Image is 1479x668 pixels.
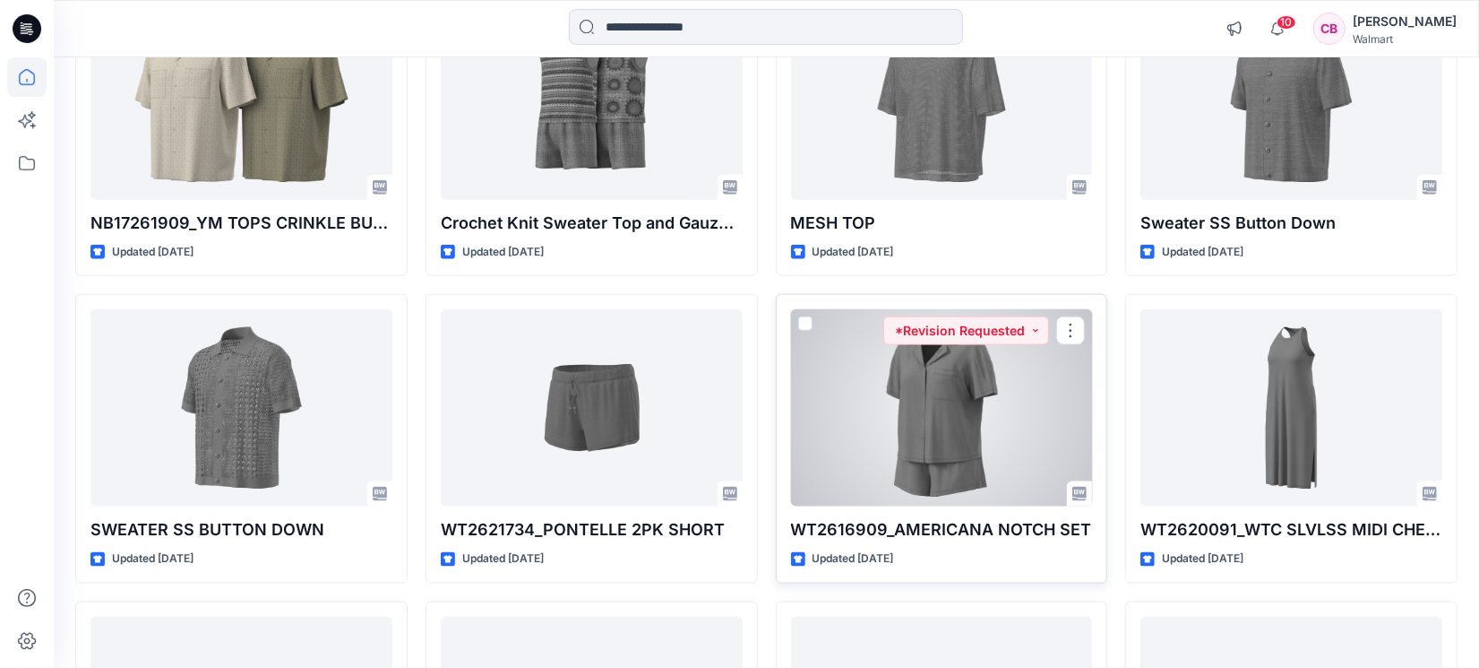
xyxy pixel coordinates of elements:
p: Updated [DATE] [462,550,544,568]
a: SWEATER SS BUTTON DOWN [90,309,392,507]
a: MESH TOP [791,3,1093,200]
p: WT2616909_AMERICANA NOTCH SET [791,517,1093,542]
a: WT2616909_AMERICANA NOTCH SET [791,309,1093,507]
p: Updated [DATE] [112,243,193,262]
p: Updated [DATE] [813,243,894,262]
p: MESH TOP [791,211,1093,236]
p: Updated [DATE] [1162,550,1243,568]
div: Walmart [1353,32,1457,46]
p: Updated [DATE] [462,243,544,262]
a: WT2620091_WTC SLVLSS MIDI CHERMISE [1140,309,1442,507]
p: NB17261909_YM TOPS CRINKLE BUTTON FRONT [90,211,392,236]
p: WT2621734_PONTELLE 2PK SHORT [441,517,743,542]
a: Crochet Knit Sweater Top and Gauze Short Set [441,3,743,200]
p: Sweater SS Button Down [1140,211,1442,236]
p: Crochet Knit Sweater Top and Gauze Short Set [441,211,743,236]
span: 10 [1277,15,1296,30]
a: Sweater SS Button Down [1140,3,1442,200]
p: WT2620091_WTC SLVLSS MIDI CHERMISE [1140,517,1442,542]
div: [PERSON_NAME] [1353,11,1457,32]
p: Updated [DATE] [1162,243,1243,262]
p: Updated [DATE] [112,550,193,568]
a: WT2621734_PONTELLE 2PK SHORT [441,309,743,507]
a: NB17261909_YM TOPS CRINKLE BUTTON FRONT [90,3,392,200]
p: SWEATER SS BUTTON DOWN [90,517,392,542]
p: Updated [DATE] [813,550,894,568]
div: CB [1313,13,1346,45]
